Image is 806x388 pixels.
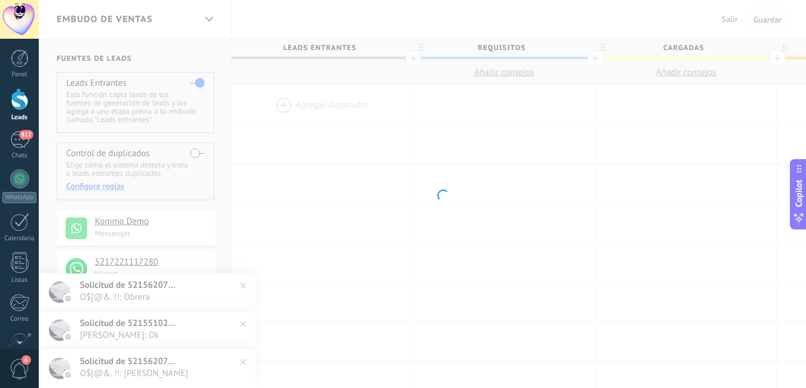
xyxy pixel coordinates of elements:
[2,192,36,203] div: WhatsApp
[2,152,37,160] div: Chats
[2,114,37,122] div: Leads
[2,235,37,243] div: Calendario
[793,179,805,207] span: Copilot
[2,71,37,79] div: Panel
[21,355,31,365] span: 6
[2,277,37,284] div: Listas
[2,315,37,323] div: Correo
[19,130,33,139] span: 812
